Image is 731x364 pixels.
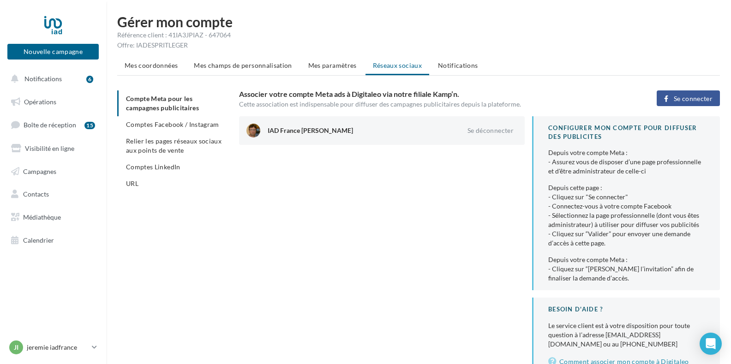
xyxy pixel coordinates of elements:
span: Notifications [24,75,62,83]
a: Contacts [6,185,101,204]
span: Visibilité en ligne [25,144,74,152]
div: 15 [84,122,95,129]
span: Médiathèque [23,213,61,221]
span: Calendrier [23,236,54,244]
div: BESOIN D'AIDE ? [548,305,705,314]
span: Campagnes [23,167,56,175]
span: Boîte de réception [24,121,76,129]
div: Depuis votre compte Meta : - Assurez vous de disposer d’une page professionnelle et d'être admini... [548,148,705,176]
span: Comptes LinkedIn [126,163,180,171]
button: Notifications 6 [6,69,97,89]
span: Comptes Facebook / Instagram [126,120,219,128]
span: Mes paramètres [308,61,357,69]
div: Open Intercom Messenger [700,333,722,355]
button: Nouvelle campagne [7,44,99,60]
span: Mes champs de personnalisation [194,61,292,69]
div: Le service client est à votre disposition pour toute question à l’adresse [EMAIL_ADDRESS][DOMAIN_... [548,321,705,349]
a: ji jeremie iadfrance [7,339,99,356]
div: Offre: IADESPRITLEGER [117,41,720,50]
span: Contacts [23,190,49,198]
button: Se connecter [657,90,720,106]
span: URL [126,179,138,187]
a: Médiathèque [6,208,101,227]
h1: Gérer mon compte [117,15,720,29]
a: Opérations [6,92,101,112]
button: Se déconnecter [464,125,517,136]
span: Notifications [438,61,478,69]
div: CONFIGURER MON COMPTE POUR DIFFUSER DES PUBLICITES [548,124,705,141]
div: Depuis cette page : - Cliquez sur "Se connecter" - Connectez-vous à votre compte Facebook - Sélec... [548,183,705,248]
a: Calendrier [6,231,101,250]
a: Campagnes [6,162,101,181]
span: Se connecter [674,95,713,102]
div: Depuis votre compte Meta : - Cliquez sur “[PERSON_NAME] l’invitation” afin de finaliser la demand... [548,255,705,283]
span: Relier les pages réseaux sociaux aux points de vente [126,137,222,154]
span: Opérations [24,98,56,106]
div: 6 [86,76,93,83]
div: IAD France [PERSON_NAME] [268,126,443,135]
div: Référence client : 41IA3JPIAZ - 647064 [117,30,720,40]
h3: Associer votre compte Meta ads à Digitaleo via notre filiale Kamp’n. [239,90,622,98]
div: Cette association est indispensable pour diffuser des campagnes publicitaires depuis la plateforme. [239,100,622,109]
span: ji [14,343,18,352]
a: Boîte de réception15 [6,115,101,135]
p: jeremie iadfrance [27,343,88,352]
a: Visibilité en ligne [6,139,101,158]
span: Mes coordonnées [125,61,178,69]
